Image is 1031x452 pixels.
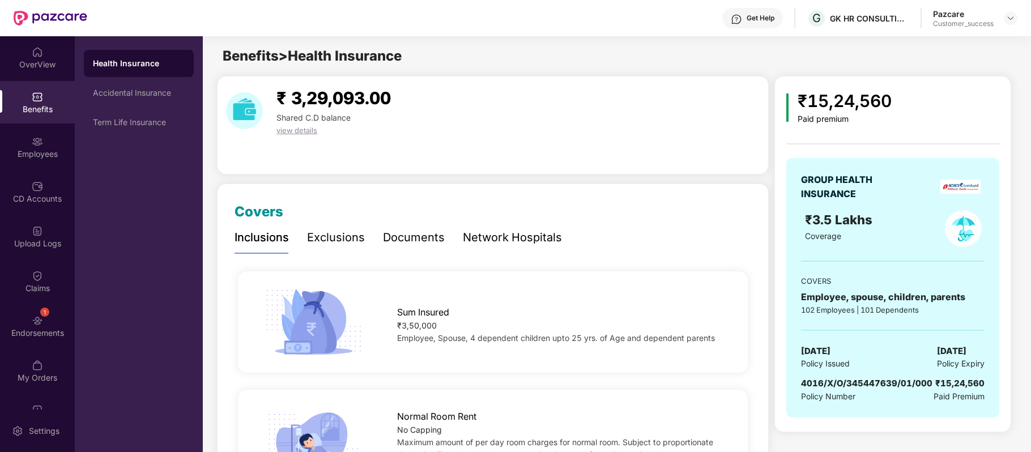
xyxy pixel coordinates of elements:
span: Coverage [805,231,841,241]
div: GK HR CONSULTING INDIA PRIVATE LIMITED [830,13,909,24]
div: Term Life Insurance [93,118,185,127]
img: svg+xml;base64,PHN2ZyBpZD0iQ2xhaW0iIHhtbG5zPSJodHRwOi8vd3d3LnczLm9yZy8yMDAwL3N2ZyIgd2lkdGg9IjIwIi... [32,270,43,282]
div: Network Hospitals [463,229,562,246]
img: svg+xml;base64,PHN2ZyBpZD0iRHJvcGRvd24tMzJ4MzIiIHhtbG5zPSJodHRwOi8vd3d3LnczLm9yZy8yMDAwL3N2ZyIgd2... [1006,14,1015,23]
img: svg+xml;base64,PHN2ZyBpZD0iVXBkYXRlZCIgeG1sbnM9Imh0dHA6Ly93d3cudzMub3JnLzIwMDAvc3ZnIiB3aWR0aD0iMj... [32,404,43,416]
img: svg+xml;base64,PHN2ZyBpZD0iQ0RfQWNjb3VudHMiIGRhdGEtbmFtZT0iQ0QgQWNjb3VudHMiIHhtbG5zPSJodHRwOi8vd3... [32,181,43,192]
span: Sum Insured [397,305,449,319]
div: Pazcare [933,8,994,19]
img: svg+xml;base64,PHN2ZyBpZD0iU2V0dGluZy0yMHgyMCIgeG1sbnM9Imh0dHA6Ly93d3cudzMub3JnLzIwMDAvc3ZnIiB3aW... [12,425,23,437]
div: GROUP HEALTH INSURANCE [801,173,900,201]
img: svg+xml;base64,PHN2ZyBpZD0iSG9tZSIgeG1sbnM9Imh0dHA6Ly93d3cudzMub3JnLzIwMDAvc3ZnIiB3aWR0aD0iMjAiIG... [32,46,43,58]
span: Shared C.D balance [276,113,351,122]
div: No Capping [397,424,725,436]
img: insurerLogo [940,180,981,194]
span: G [812,11,821,25]
div: Documents [383,229,445,246]
span: ₹ 3,29,093.00 [276,88,391,108]
span: Paid Premium [934,390,985,403]
div: Get Help [747,14,774,23]
img: download [226,92,263,129]
span: Employee, Spouse, 4 dependent children upto 25 yrs. of Age and dependent parents [397,333,715,343]
div: 1 [40,308,49,317]
span: [DATE] [937,344,966,358]
img: svg+xml;base64,PHN2ZyBpZD0iVXBsb2FkX0xvZ3MiIGRhdGEtbmFtZT0iVXBsb2FkIExvZ3MiIHhtbG5zPSJodHRwOi8vd3... [32,225,43,237]
div: Customer_success [933,19,994,28]
img: icon [261,285,366,359]
img: svg+xml;base64,PHN2ZyBpZD0iTXlfT3JkZXJzIiBkYXRhLW5hbWU9Ik15IE9yZGVycyIgeG1sbnM9Imh0dHA6Ly93d3cudz... [32,360,43,371]
span: [DATE] [801,344,830,358]
span: Benefits > Health Insurance [223,48,402,64]
img: svg+xml;base64,PHN2ZyBpZD0iRW1wbG95ZWVzIiB4bWxucz0iaHR0cDovL3d3dy53My5vcmcvMjAwMC9zdmciIHdpZHRoPS... [32,136,43,147]
div: Inclusions [235,229,289,246]
div: Accidental Insurance [93,88,185,97]
span: Covers [235,203,283,220]
span: Policy Issued [801,357,850,370]
div: 102 Employees | 101 Dependents [801,304,985,315]
span: 4016/X/O/345447639/01/000 [801,378,932,389]
div: ₹3,50,000 [397,319,725,332]
span: Normal Room Rent [397,410,476,424]
span: view details [276,126,317,135]
div: Employee, spouse, children, parents [801,290,985,304]
div: Settings [25,425,63,437]
span: Policy Expiry [937,357,985,370]
div: ₹15,24,560 [935,377,985,390]
div: Exclusions [307,229,365,246]
img: svg+xml;base64,PHN2ZyBpZD0iQmVuZWZpdHMiIHhtbG5zPSJodHRwOi8vd3d3LnczLm9yZy8yMDAwL3N2ZyIgd2lkdGg9Ij... [32,91,43,103]
div: Health Insurance [93,58,185,69]
img: svg+xml;base64,PHN2ZyBpZD0iSGVscC0zMngzMiIgeG1sbnM9Imh0dHA6Ly93d3cudzMub3JnLzIwMDAvc3ZnIiB3aWR0aD... [731,14,742,25]
img: New Pazcare Logo [14,11,87,25]
img: svg+xml;base64,PHN2ZyBpZD0iRW5kb3JzZW1lbnRzIiB4bWxucz0iaHR0cDovL3d3dy53My5vcmcvMjAwMC9zdmciIHdpZH... [32,315,43,326]
div: COVERS [801,275,985,287]
img: icon [786,93,789,122]
span: ₹3.5 Lakhs [805,212,876,227]
div: Paid premium [798,114,892,124]
span: Policy Number [801,391,855,401]
img: policyIcon [945,210,982,247]
div: ₹15,24,560 [798,88,892,114]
